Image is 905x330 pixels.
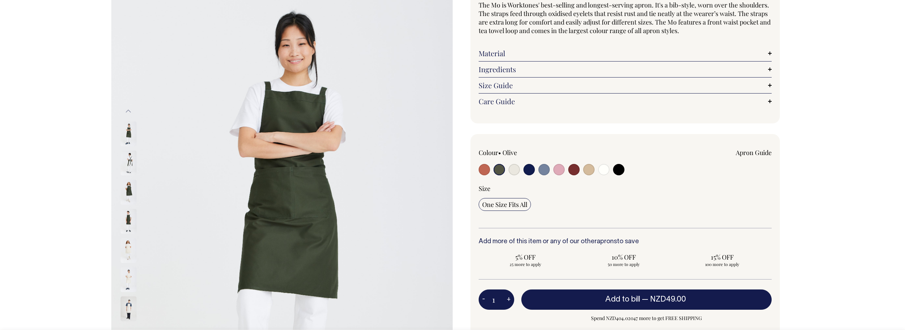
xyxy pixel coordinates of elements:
img: olive [121,209,137,234]
img: olive [121,121,137,146]
div: Size [479,184,772,193]
span: — [642,296,688,303]
img: olive [121,150,137,175]
a: aprons [597,239,617,245]
div: Colour [479,148,596,157]
button: + [503,293,514,307]
span: • [498,148,501,157]
a: Apron Guide [736,148,772,157]
span: One Size Fits All [482,200,527,209]
span: Spend NZD404.02047 more to get FREE SHIPPING [521,314,772,323]
h6: Add more of this item or any of our other to save [479,238,772,245]
span: The Mo is Worktones' best-selling and longest-serving apron. It's a bib-style, worn over the shou... [479,1,771,35]
img: natural [121,267,137,292]
img: natural [121,238,137,263]
img: olive [121,180,137,204]
button: Add to bill —NZD49.00 [521,289,772,309]
label: Olive [502,148,517,157]
span: 25 more to apply [482,261,569,267]
button: Previous [123,103,134,119]
input: 10% OFF 50 more to apply [577,251,671,269]
span: NZD49.00 [650,296,686,303]
button: - [479,293,489,307]
span: 50 more to apply [580,261,667,267]
input: 5% OFF 25 more to apply [479,251,573,269]
span: Add to bill [605,296,640,303]
a: Care Guide [479,97,772,106]
span: 10% OFF [580,253,667,261]
input: 15% OFF 100 more to apply [675,251,770,269]
input: One Size Fits All [479,198,531,211]
span: 5% OFF [482,253,569,261]
a: Size Guide [479,81,772,90]
a: Material [479,49,772,58]
a: Ingredients [479,65,772,74]
img: natural [121,296,137,321]
span: 15% OFF [679,253,766,261]
span: 100 more to apply [679,261,766,267]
